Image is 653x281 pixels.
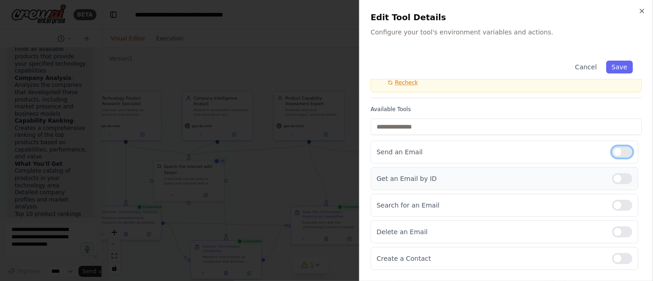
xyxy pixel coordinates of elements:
p: Delete an Email [377,227,605,236]
button: Recheck [377,79,418,86]
button: Cancel [569,61,602,73]
p: Search for an Email [377,201,605,210]
p: Create a Contact [377,254,605,263]
span: Recheck [395,79,418,86]
p: Send an Email [377,147,605,157]
label: Available Tools [371,106,642,113]
p: Configure your tool's environment variables and actions. [371,28,642,37]
button: Save [606,61,633,73]
h2: Edit Tool Details [371,11,642,24]
p: Get an Email by ID [377,174,605,183]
